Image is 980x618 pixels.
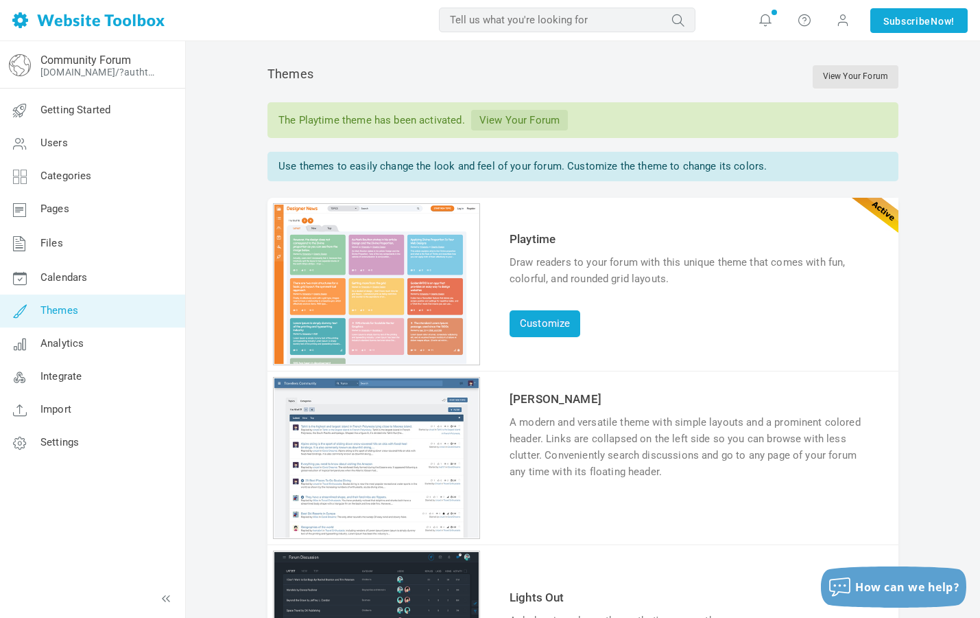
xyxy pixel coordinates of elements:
[40,137,68,149] span: Users
[274,205,479,364] img: playtime_thumb.jpg
[40,271,87,284] span: Calendars
[870,8,968,33] a: SubscribeNow!
[40,370,82,382] span: Integrate
[813,65,898,89] a: View Your Forum
[506,227,878,251] td: Playtime
[510,392,601,406] a: [PERSON_NAME]
[471,110,568,130] a: View Your Forum
[274,528,479,540] a: Preview theme
[274,354,479,367] a: Customize theme
[510,591,564,604] a: Lights Out
[40,104,110,116] span: Getting Started
[9,54,31,76] img: globe-icon.png
[439,8,695,32] input: Tell us what you're looking for
[855,580,959,595] span: How can we help?
[931,14,955,29] span: Now!
[267,65,898,89] div: Themes
[40,54,131,67] a: Community Forum
[510,310,580,337] a: Customize
[40,170,92,182] span: Categories
[40,67,160,78] a: [DOMAIN_NAME]/?authtoken=8db6ca4b145a096524f93a538cff8c3a&rememberMe=1
[267,152,898,181] div: Use themes to easily change the look and feel of your forum. Customize the theme to change its co...
[510,414,874,480] div: A modern and versatile theme with simple layouts and a prominent colored header. Links are collap...
[40,403,71,415] span: Import
[274,378,479,538] img: angela_thumb.jpg
[278,114,465,126] span: The Playtime theme has been activated.
[40,436,79,448] span: Settings
[40,304,78,317] span: Themes
[40,203,69,215] span: Pages
[510,254,874,287] div: Draw readers to your forum with this unique theme that comes with fun, colorful, and rounded grid...
[821,566,966,608] button: How can we help?
[40,237,63,249] span: Files
[40,337,84,350] span: Analytics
